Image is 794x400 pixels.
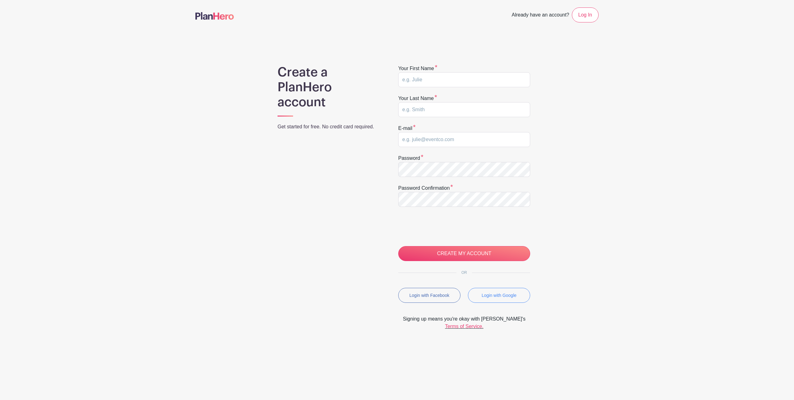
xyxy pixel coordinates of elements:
[398,102,530,117] input: e.g. Smith
[409,293,449,298] small: Login with Facebook
[398,246,530,261] input: CREATE MY ACCOUNT
[195,12,234,20] img: logo-507f7623f17ff9eddc593b1ce0a138ce2505c220e1c5a4e2b4648c50719b7d32.svg
[398,125,416,132] label: E-mail
[398,155,423,162] label: Password
[398,65,437,72] label: Your first name
[512,9,569,22] span: Already have an account?
[572,7,599,22] a: Log In
[398,184,453,192] label: Password confirmation
[278,123,382,131] p: Get started for free. No credit card required.
[482,293,516,298] small: Login with Google
[398,288,460,303] button: Login with Facebook
[278,65,382,110] h1: Create a PlanHero account
[456,270,472,275] span: OR
[398,214,493,239] iframe: reCAPTCHA
[398,132,530,147] input: e.g. julie@eventco.com
[445,324,483,329] a: Terms of Service.
[398,72,530,87] input: e.g. Julie
[395,315,534,323] span: Signing up means you're okay with [PERSON_NAME]'s
[398,95,437,102] label: Your last name
[468,288,530,303] button: Login with Google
